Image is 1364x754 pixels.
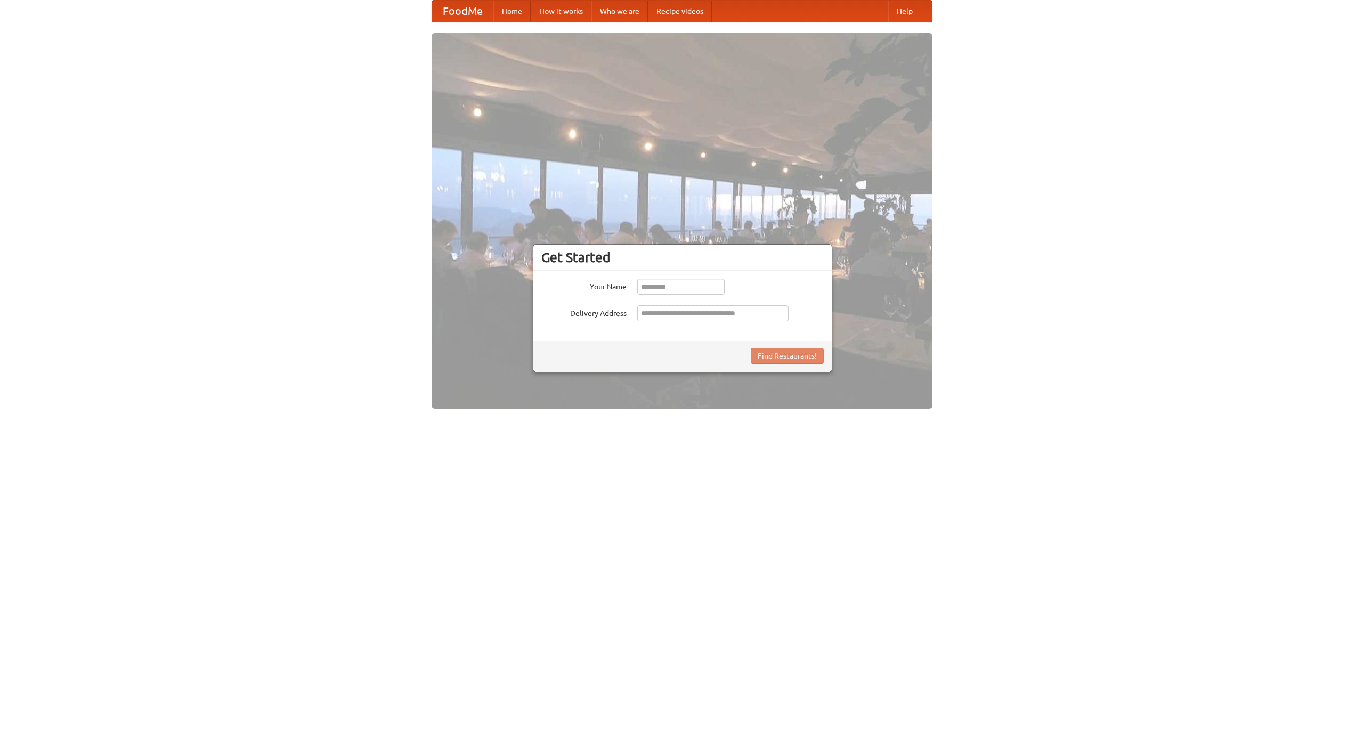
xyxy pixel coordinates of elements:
a: Recipe videos [648,1,712,22]
label: Your Name [541,279,627,292]
label: Delivery Address [541,305,627,319]
a: Home [493,1,531,22]
a: FoodMe [432,1,493,22]
a: Who we are [591,1,648,22]
h3: Get Started [541,249,824,265]
a: How it works [531,1,591,22]
a: Help [888,1,921,22]
button: Find Restaurants! [751,348,824,364]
